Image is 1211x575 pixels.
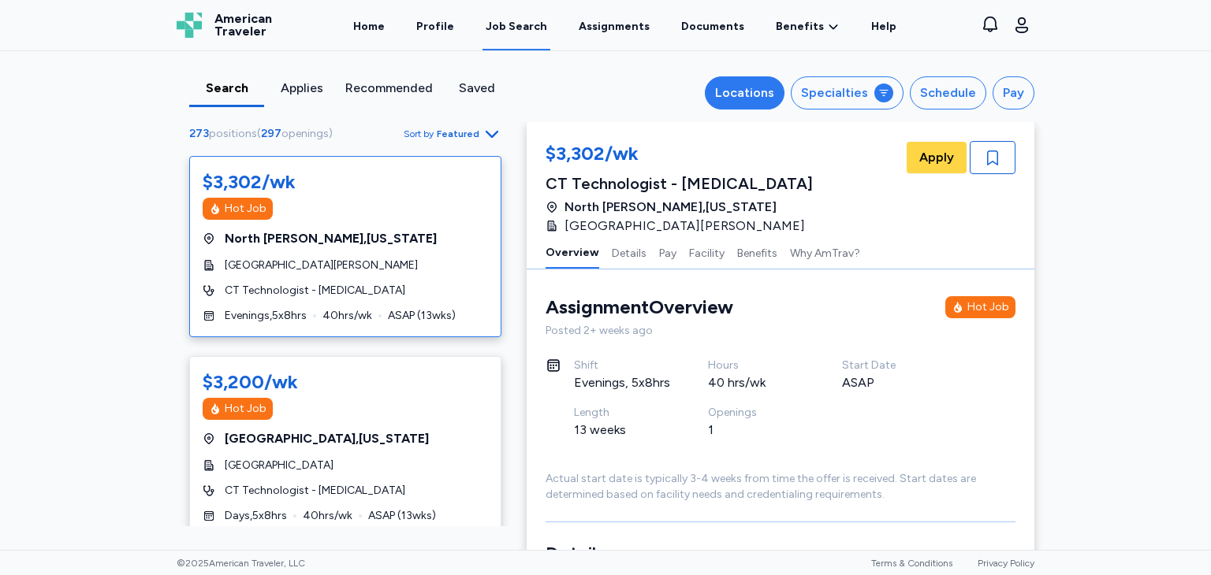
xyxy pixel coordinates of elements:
div: $3,302/wk [546,141,814,169]
h3: Details [546,541,1015,566]
span: positions [209,127,257,140]
span: [GEOGRAPHIC_DATA][PERSON_NAME] [565,217,805,236]
span: 297 [261,127,281,140]
button: Sort byFeatured [404,124,501,143]
div: 40 hrs/wk [708,373,804,392]
button: Why AmTrav? [790,236,860,269]
span: © 2025 American Traveler, LLC [177,557,305,569]
div: ( ) [189,126,339,142]
a: Job Search [483,2,550,50]
div: Shift [574,358,670,373]
span: North [PERSON_NAME] , [US_STATE] [225,229,437,248]
div: Hot Job [225,401,266,417]
span: 273 [189,127,209,140]
div: Actual start date is typically 3-4 weeks from time the offer is received. Start dates are determi... [546,471,1015,503]
button: Pay [993,76,1034,109]
div: Saved [445,79,508,98]
div: CT Technologist - [MEDICAL_DATA] [546,172,814,195]
span: ASAP ( 13 wks) [388,308,456,324]
span: 40 hrs/wk [322,308,372,324]
button: Details [612,236,646,269]
div: Specialties [801,83,868,102]
div: Hours [708,358,804,373]
span: [GEOGRAPHIC_DATA][PERSON_NAME] [225,258,418,273]
a: Benefits [776,19,840,35]
span: CT Technologist - [MEDICAL_DATA] [225,483,405,499]
div: Length [574,405,670,421]
div: Schedule [920,83,976,102]
span: [GEOGRAPHIC_DATA] [225,458,333,473]
a: Terms & Conditions [871,558,952,569]
div: Posted 2+ weeks ago [546,323,1015,339]
button: Schedule [910,76,986,109]
div: $3,302/wk [203,169,296,195]
span: CT Technologist - [MEDICAL_DATA] [225,283,405,299]
span: American Traveler [214,13,272,38]
span: North [PERSON_NAME] , [US_STATE] [565,198,777,217]
span: 40 hrs/wk [303,508,352,524]
span: Days , 5 x 8 hrs [225,508,287,524]
div: Openings [708,405,804,421]
div: Hot Job [967,299,1009,315]
button: Facility [689,236,725,269]
div: Recommended [345,79,433,98]
span: ASAP ( 13 wks) [368,508,436,524]
button: Locations [705,76,784,109]
div: Search [196,79,258,98]
div: $3,200/wk [203,369,298,395]
div: Job Search [486,19,547,35]
div: Assignment Overview [546,295,733,320]
button: Specialties [791,76,904,109]
div: Pay [1003,83,1024,102]
button: Pay [659,236,676,269]
img: Logo [177,13,202,38]
div: Evenings, 5x8hrs [574,373,670,392]
button: Overview [546,236,599,269]
a: Privacy Policy [978,558,1034,569]
button: Benefits [737,236,777,269]
span: Evenings , 5 x 8 hrs [225,308,307,324]
span: Benefits [776,19,824,35]
div: Applies [270,79,333,98]
div: Start Date [842,358,938,373]
div: Locations [715,83,774,102]
button: Apply [907,142,967,173]
span: Sort by [404,128,434,140]
div: Hot Job [225,201,266,217]
div: 1 [708,421,804,440]
span: Featured [437,128,479,140]
span: [GEOGRAPHIC_DATA] , [US_STATE] [225,429,429,448]
div: ASAP [842,373,938,392]
span: Apply [919,148,954,167]
span: openings [281,127,329,140]
div: 13 weeks [574,421,670,440]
